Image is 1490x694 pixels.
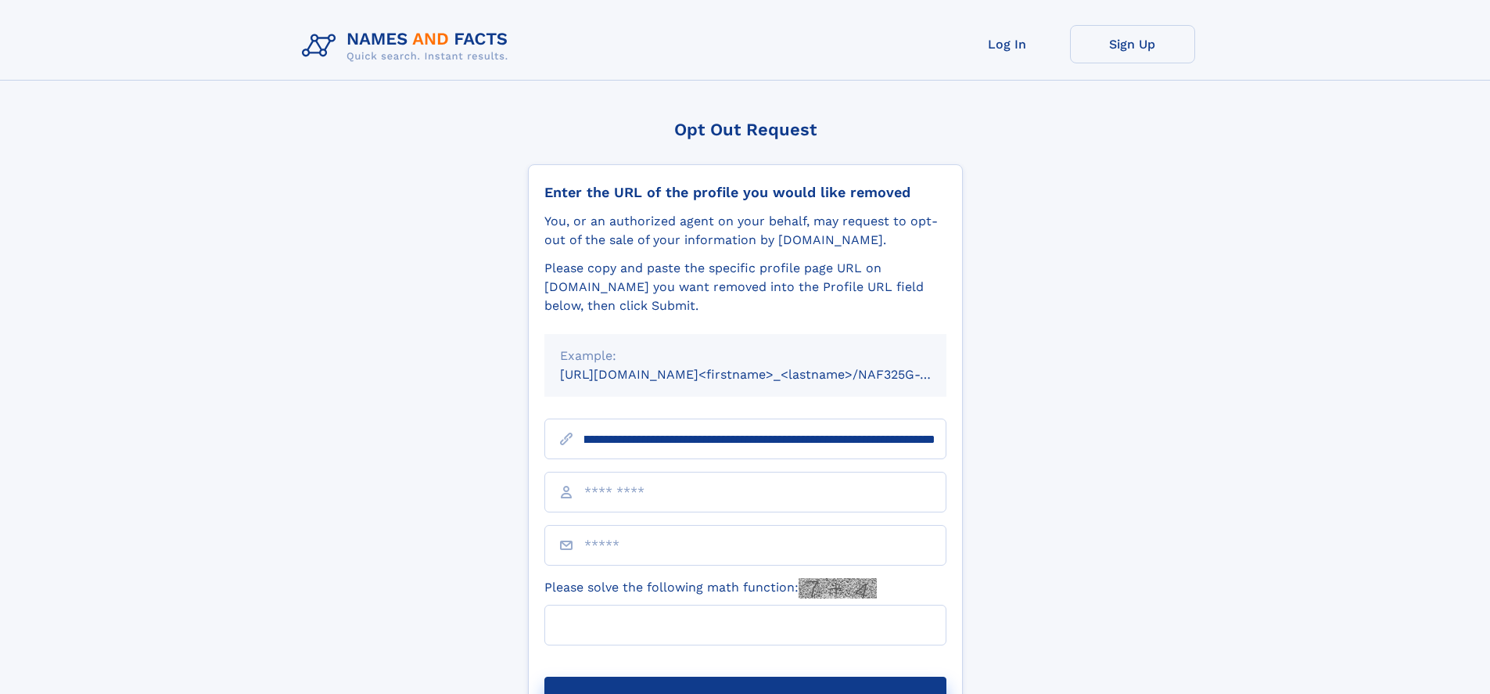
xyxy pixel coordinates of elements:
[544,212,946,250] div: You, or an authorized agent on your behalf, may request to opt-out of the sale of your informatio...
[1070,25,1195,63] a: Sign Up
[560,367,976,382] small: [URL][DOMAIN_NAME]<firstname>_<lastname>/NAF325G-xxxxxxxx
[296,25,521,67] img: Logo Names and Facts
[544,184,946,201] div: Enter the URL of the profile you would like removed
[945,25,1070,63] a: Log In
[544,578,877,599] label: Please solve the following math function:
[560,347,931,365] div: Example:
[528,120,963,139] div: Opt Out Request
[544,259,946,315] div: Please copy and paste the specific profile page URL on [DOMAIN_NAME] you want removed into the Pr...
